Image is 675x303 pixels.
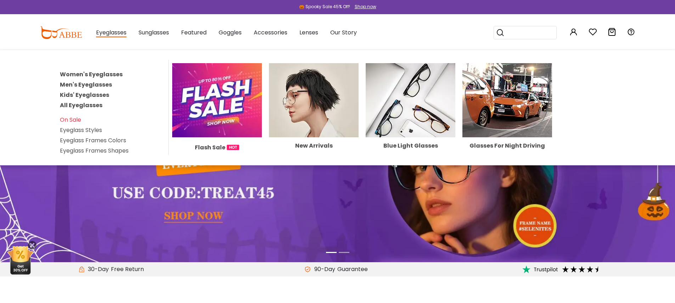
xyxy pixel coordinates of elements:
div: Blue Light Glasses [366,143,455,149]
img: Flash Sale [172,63,262,137]
div: Glasses For Night Driving [462,143,552,149]
a: Glasses For Night Driving [462,96,552,149]
a: Eyeglass Frames Shapes [60,147,129,155]
img: Glasses For Night Driving [462,63,552,137]
div: New Arrivals [269,143,359,149]
span: Sunglasses [139,28,169,37]
span: Our Story [330,28,357,37]
a: All Eyeglasses [60,101,102,109]
span: Eyeglasses [96,28,126,37]
div: 🎃 Spooky Sale 45% Off! [299,4,350,10]
a: On Sale [60,116,81,124]
img: Blue Light Glasses [366,63,455,137]
a: Eyeglass Frames Colors [60,136,126,144]
a: Women's Eyeglasses [60,70,123,78]
span: Goggles [219,28,242,37]
a: Flash Sale [172,96,262,152]
img: 1724998894317IetNH.gif [227,145,239,150]
a: Kids' Eyeglasses [60,91,109,99]
span: Lenses [299,28,318,37]
div: Free Return [109,265,146,274]
span: Flash Sale [195,143,225,152]
span: 90-Day [311,265,335,274]
span: Featured [181,28,207,37]
a: Blue Light Glasses [366,96,455,149]
img: New Arrivals [269,63,359,137]
a: Eyeglass Styles [60,126,102,134]
div: Shop now [355,4,376,10]
img: mini welcome offer [7,246,34,275]
a: Shop now [351,4,376,10]
span: 30-Day [84,265,109,274]
img: abbeglasses.com [40,26,82,39]
a: New Arrivals [269,96,359,149]
a: Men's Eyeglasses [60,81,112,89]
div: Guarantee [335,265,370,274]
span: Accessories [254,28,287,37]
